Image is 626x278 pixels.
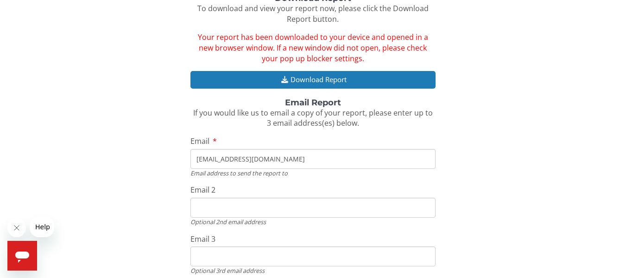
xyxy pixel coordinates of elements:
div: Optional 2nd email address [190,218,435,226]
iframe: Message from company [30,217,54,237]
span: Email 2 [190,185,215,195]
span: If you would like us to email a copy of your report, please enter up to 3 email address(es) below. [193,108,433,129]
span: To download and view your report now, please click the Download Report button. [197,3,429,24]
button: Download Report [190,71,435,88]
iframe: Button to launch messaging window [7,241,37,271]
div: Optional 3rd email address [190,266,435,275]
span: Your report has been downloaded to your device and opened in a new browser window. If a new windo... [198,32,428,64]
iframe: Close message [7,219,26,237]
div: Email address to send the report to [190,169,435,177]
strong: Email Report [285,97,341,108]
span: Email [190,136,209,146]
span: Email 3 [190,234,215,244]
